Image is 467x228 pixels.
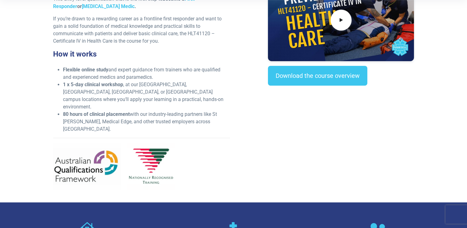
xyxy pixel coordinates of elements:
[63,67,108,73] strong: Flexible online study
[63,111,130,117] strong: 80 hours of clinical placement
[63,111,230,133] li: with our industry-leading partners like St [PERSON_NAME], Medical Edge, and other trusted employe...
[63,82,123,87] strong: 1 x 5-day clinical workshop
[63,66,230,81] li: and expert guidance from trainers who are qualified and experienced medics and paramedics.
[82,3,135,9] a: [MEDICAL_DATA] Medic
[63,81,230,111] li: , at our [GEOGRAPHIC_DATA], [GEOGRAPHIC_DATA], [GEOGRAPHIC_DATA], or [GEOGRAPHIC_DATA] campus loc...
[53,15,230,45] p: If you’re drawn to a rewarding career as a frontline first responder and want to gain a solid fou...
[268,98,414,130] iframe: EmbedSocial Universal Widget
[268,66,367,86] a: Download the course overview
[53,50,230,59] h3: How it works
